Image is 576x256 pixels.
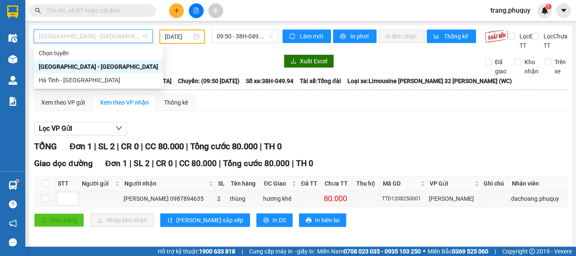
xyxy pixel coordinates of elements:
span: copyright [529,248,535,254]
span: Xuất Excel [300,57,327,66]
button: plus [169,3,184,18]
span: | [495,247,496,256]
span: caret-down [560,7,568,14]
td: VP Trần Thủ Độ [428,191,482,207]
span: Tổng cước 80.000 [223,159,290,168]
span: In DS [272,216,286,225]
span: Thống kê [444,32,469,41]
div: Hà Nội - Hà Tĩnh [34,60,163,73]
span: SL 2 [134,159,150,168]
th: Đã TT [299,177,323,191]
div: hương khê [263,194,297,203]
span: TỔNG [34,141,57,151]
span: | [152,159,154,168]
div: Chọn tuyến [39,49,158,58]
strong: 0369 525 060 [452,248,488,255]
input: 12/08/2025 [165,32,192,41]
span: question-circle [9,200,17,208]
span: CR 0 [156,159,173,168]
span: In phơi [350,32,370,41]
div: Hà Tĩnh - [GEOGRAPHIC_DATA] [39,75,158,85]
span: printer [263,217,269,224]
span: download [291,58,296,65]
button: printerIn DS [256,213,293,227]
span: ĐC Giao [264,179,290,188]
span: Kho nhận [521,57,542,76]
span: | [260,141,262,151]
strong: 1900 633 818 [199,248,235,255]
span: bar-chart [433,33,441,40]
span: 09:50 - 38H-049.94 [217,30,273,43]
span: ⚪️ [423,250,425,253]
th: Chưa TT [323,177,354,191]
button: syncLàm mới [283,30,331,43]
div: 80.000 [324,193,352,205]
div: Xem theo VP nhận [100,98,149,107]
span: Lọc VP Gửi [39,123,72,134]
span: Hà Nội - Hà Tĩnh [39,30,148,43]
img: icon-new-feature [541,7,549,14]
span: Tài xế: Tổng đài [300,76,341,86]
td: TTD1208250001 [381,191,428,207]
span: | [94,141,96,151]
span: Loại xe: Limousine [PERSON_NAME] 32 [PERSON_NAME] (WC) [347,76,512,86]
span: CC 80.000 [179,159,217,168]
button: caret-down [556,3,571,18]
button: downloadXuất Excel [284,54,334,68]
span: | [117,141,119,151]
span: | [141,141,143,151]
button: sort-ascending[PERSON_NAME] sắp xếp [160,213,250,227]
span: Hỗ trợ kỹ thuật: [158,247,235,256]
button: printerIn biên lai [299,213,346,227]
input: Tìm tên, số ĐT hoặc mã đơn [46,6,146,15]
button: aim [208,3,223,18]
span: file-add [193,8,199,13]
div: TTD1208250001 [382,195,426,203]
span: plus [174,8,180,13]
span: TH 0 [264,141,282,151]
span: CR 0 [121,141,139,151]
span: | [292,159,294,168]
div: [PERSON_NAME] [429,194,480,203]
img: warehouse-icon [8,76,17,85]
span: | [129,159,132,168]
span: Đã giao [492,57,510,76]
th: SL [216,177,229,191]
div: [GEOGRAPHIC_DATA] - [GEOGRAPHIC_DATA] [39,62,158,71]
span: printer [340,33,347,40]
li: Hotline: 19001874 [47,42,191,52]
sup: 1 [16,180,19,182]
span: Cung cấp máy in - giấy in: [249,247,315,256]
sup: 1 [546,4,552,10]
span: Lọc Đã TT [516,32,538,50]
div: Hà Tĩnh - Hà Nội [34,73,163,87]
span: sync [289,33,296,40]
span: down [116,125,122,132]
button: downloadNhập kho nhận [90,213,154,227]
span: Làm mới [300,32,324,41]
img: warehouse-icon [8,181,17,190]
button: In đơn chọn [379,30,425,43]
span: message [9,238,17,246]
span: Người nhận [124,179,207,188]
span: [PERSON_NAME] sắp xếp [176,216,243,225]
div: dachoang.phuquy [511,194,565,203]
span: Người gửi [82,179,113,188]
span: Miền Nam [317,247,421,256]
div: 2 [217,194,227,203]
span: Trên xe [551,57,569,76]
th: Tên hàng [229,177,262,191]
span: TH 0 [296,159,313,168]
span: printer [306,217,312,224]
li: 146 [PERSON_NAME], [GEOGRAPHIC_DATA][PERSON_NAME] [47,21,191,42]
img: logo-vxr [7,5,18,18]
button: Lọc VP Gửi [34,122,127,135]
th: STT [56,177,80,191]
span: Chuyến: (09:50 [DATE]) [178,76,240,86]
span: Số xe: 38H-049.94 [246,76,293,86]
span: Đơn 1 [105,159,128,168]
div: [PERSON_NAME] 0987894635 [124,194,214,203]
img: solution-icon [8,97,17,106]
span: Giao dọc đường [34,159,93,168]
span: Miền Bắc [428,247,488,256]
